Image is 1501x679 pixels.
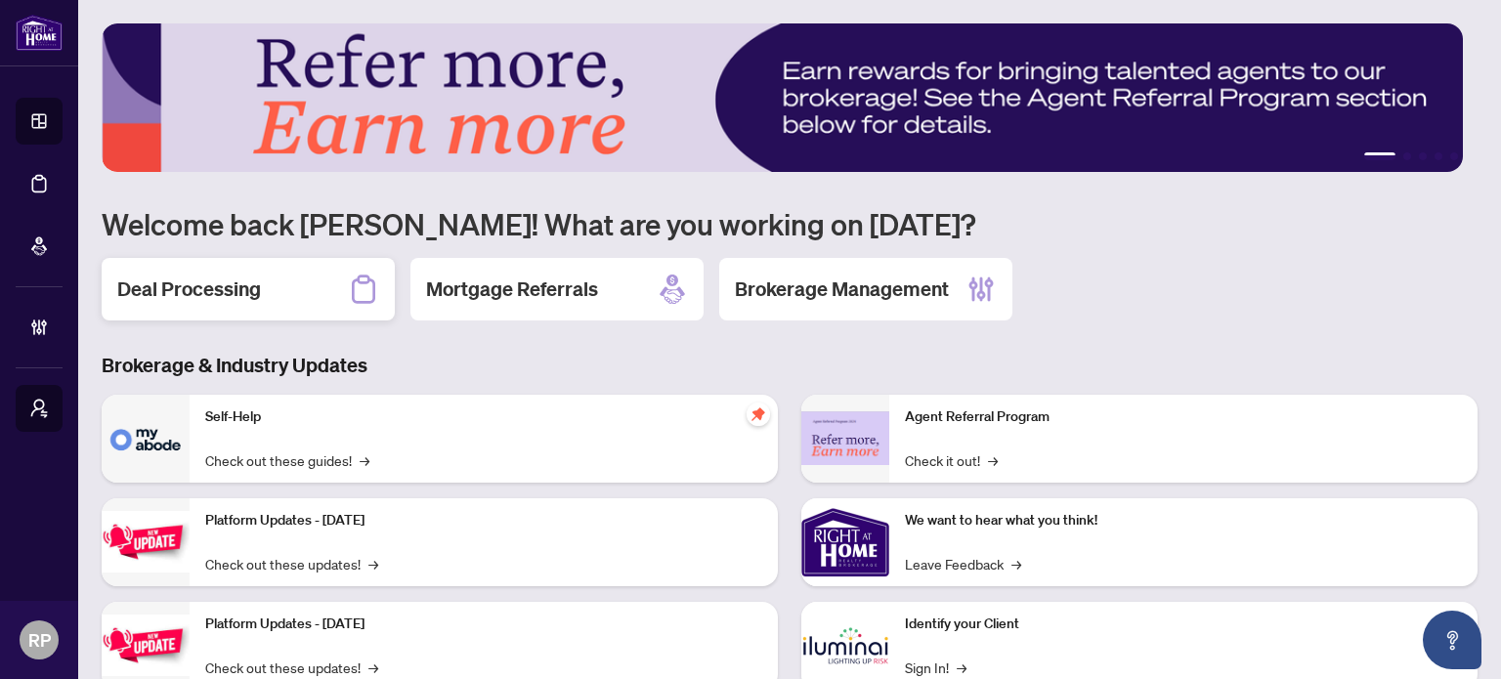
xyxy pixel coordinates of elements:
span: → [957,657,966,678]
h2: Brokerage Management [735,276,949,303]
span: → [1011,553,1021,574]
h3: Brokerage & Industry Updates [102,352,1478,379]
h1: Welcome back [PERSON_NAME]! What are you working on [DATE]? [102,205,1478,242]
img: Platform Updates - July 8, 2025 [102,615,190,676]
span: pushpin [747,403,770,426]
span: → [368,553,378,574]
p: Platform Updates - [DATE] [205,614,762,635]
button: 3 [1419,152,1427,160]
button: 2 [1403,152,1411,160]
a: Sign In!→ [905,657,966,678]
p: Identify your Client [905,614,1462,635]
p: Platform Updates - [DATE] [205,510,762,531]
img: Platform Updates - July 21, 2025 [102,511,190,573]
span: → [988,449,998,471]
img: Agent Referral Program [801,411,889,465]
img: logo [16,15,63,51]
span: → [368,657,378,678]
img: Slide 0 [102,23,1463,172]
a: Check it out!→ [905,449,998,471]
a: Check out these guides!→ [205,449,369,471]
span: user-switch [29,399,49,418]
button: 5 [1450,152,1458,160]
button: Open asap [1423,611,1481,669]
a: Check out these updates!→ [205,553,378,574]
a: Leave Feedback→ [905,553,1021,574]
span: → [360,449,369,471]
h2: Deal Processing [117,276,261,303]
button: 1 [1364,152,1395,160]
h2: Mortgage Referrals [426,276,598,303]
a: Check out these updates!→ [205,657,378,678]
p: We want to hear what you think! [905,510,1462,531]
p: Agent Referral Program [905,406,1462,428]
span: RP [28,626,51,654]
button: 4 [1435,152,1442,160]
p: Self-Help [205,406,762,428]
img: We want to hear what you think! [801,498,889,586]
img: Self-Help [102,395,190,483]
